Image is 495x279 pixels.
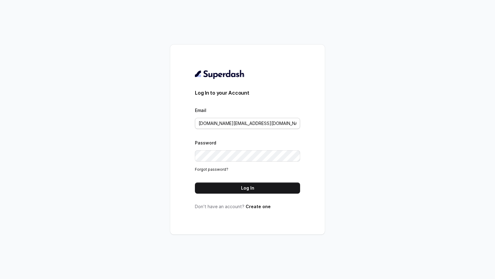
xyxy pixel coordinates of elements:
[195,108,206,113] label: Email
[195,89,300,97] h3: Log In to your Account
[195,204,300,210] p: Don’t have an account?
[195,69,245,79] img: light.svg
[195,182,300,194] button: Log In
[195,167,228,172] a: Forgot password?
[195,140,216,145] label: Password
[246,204,271,209] a: Create one
[195,118,300,129] input: youremail@example.com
